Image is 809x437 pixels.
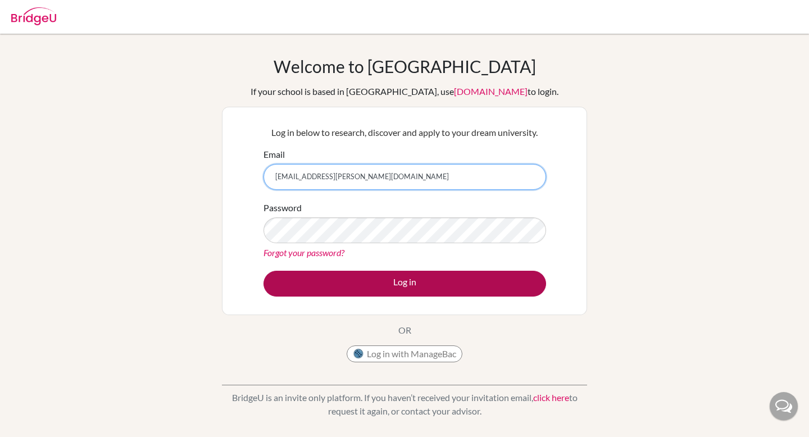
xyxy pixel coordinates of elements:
[533,392,569,403] a: click here
[263,201,302,215] label: Password
[263,148,285,161] label: Email
[11,7,56,25] img: Bridge-U
[263,271,546,297] button: Log in
[454,86,528,97] a: [DOMAIN_NAME]
[274,56,536,76] h1: Welcome to [GEOGRAPHIC_DATA]
[347,345,462,362] button: Log in with ManageBac
[398,324,411,337] p: OR
[222,391,587,418] p: BridgeU is an invite only platform. If you haven’t received your invitation email, to request it ...
[251,85,558,98] div: If your school is based in [GEOGRAPHIC_DATA], use to login.
[263,247,344,258] a: Forgot your password?
[263,126,546,139] p: Log in below to research, discover and apply to your dream university.
[26,8,49,18] span: Help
